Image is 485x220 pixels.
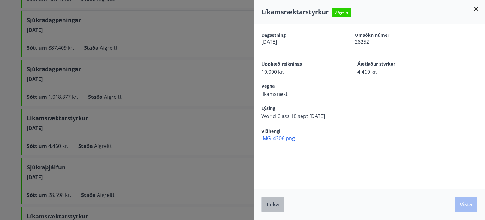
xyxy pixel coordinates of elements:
[261,61,335,68] span: Upphæð reiknings
[261,38,333,45] span: [DATE]
[261,68,335,75] span: 10.000 kr.
[261,113,335,120] span: World Class 18.sept [DATE]
[261,105,335,113] span: Lýsing
[332,8,351,17] span: Afgreitt
[267,201,279,208] span: Loka
[261,8,329,16] span: Líkamsræktarstyrkur
[355,38,426,45] span: 28252
[355,32,426,38] span: Umsókn númer
[357,61,431,68] span: Áætlaður styrkur
[357,68,431,75] span: 4.460 kr.
[261,32,333,38] span: Dagsetning
[261,128,280,134] span: Viðhengi
[261,91,335,97] span: líkamsrækt
[261,135,485,142] span: IMG_4306.png
[261,197,284,212] button: Loka
[261,83,335,91] span: Vegna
